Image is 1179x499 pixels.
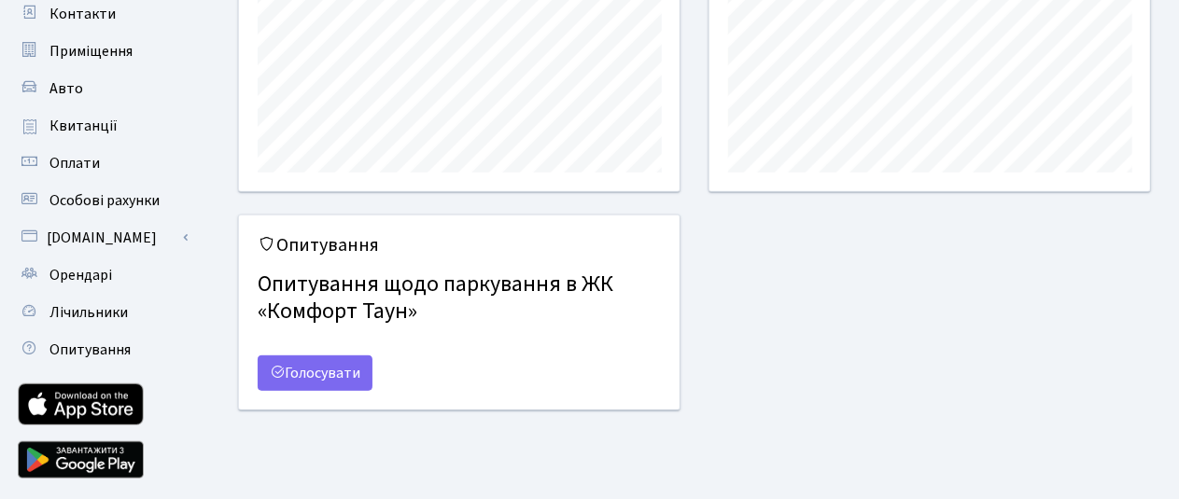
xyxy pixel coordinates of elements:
a: Особові рахунки [9,182,196,219]
a: Лічильники [9,294,196,331]
span: Орендарі [49,265,112,285]
a: Опитування [9,331,196,368]
h4: Опитування щодо паркування в ЖК «Комфорт Таун» [258,264,661,333]
a: Авто [9,70,196,107]
a: [DOMAIN_NAME] [9,219,196,256]
a: Орендарі [9,256,196,294]
a: Приміщення [9,33,196,70]
span: Приміщення [49,41,133,62]
span: Опитування [49,340,131,360]
h5: Опитування [258,234,661,256]
span: Авто [49,78,83,99]
a: Квитанції [9,107,196,145]
a: Голосувати [258,355,372,391]
span: Особові рахунки [49,190,160,211]
span: Оплати [49,153,100,173]
span: Контакти [49,4,116,24]
span: Лічильники [49,302,128,323]
a: Оплати [9,145,196,182]
span: Квитанції [49,116,118,136]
